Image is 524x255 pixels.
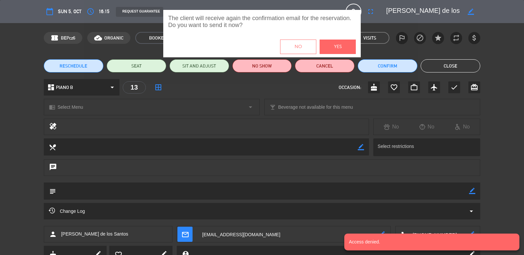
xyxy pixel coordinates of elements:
[295,43,302,51] span: No
[168,15,356,22] span: The client will receive again the confirmation email for the reservation.
[280,40,316,54] button: No
[334,43,342,51] span: Yes
[168,22,356,29] span: Do you want to send it now?
[344,234,519,250] notyf-toast: Access denied.
[320,40,356,54] button: Yes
